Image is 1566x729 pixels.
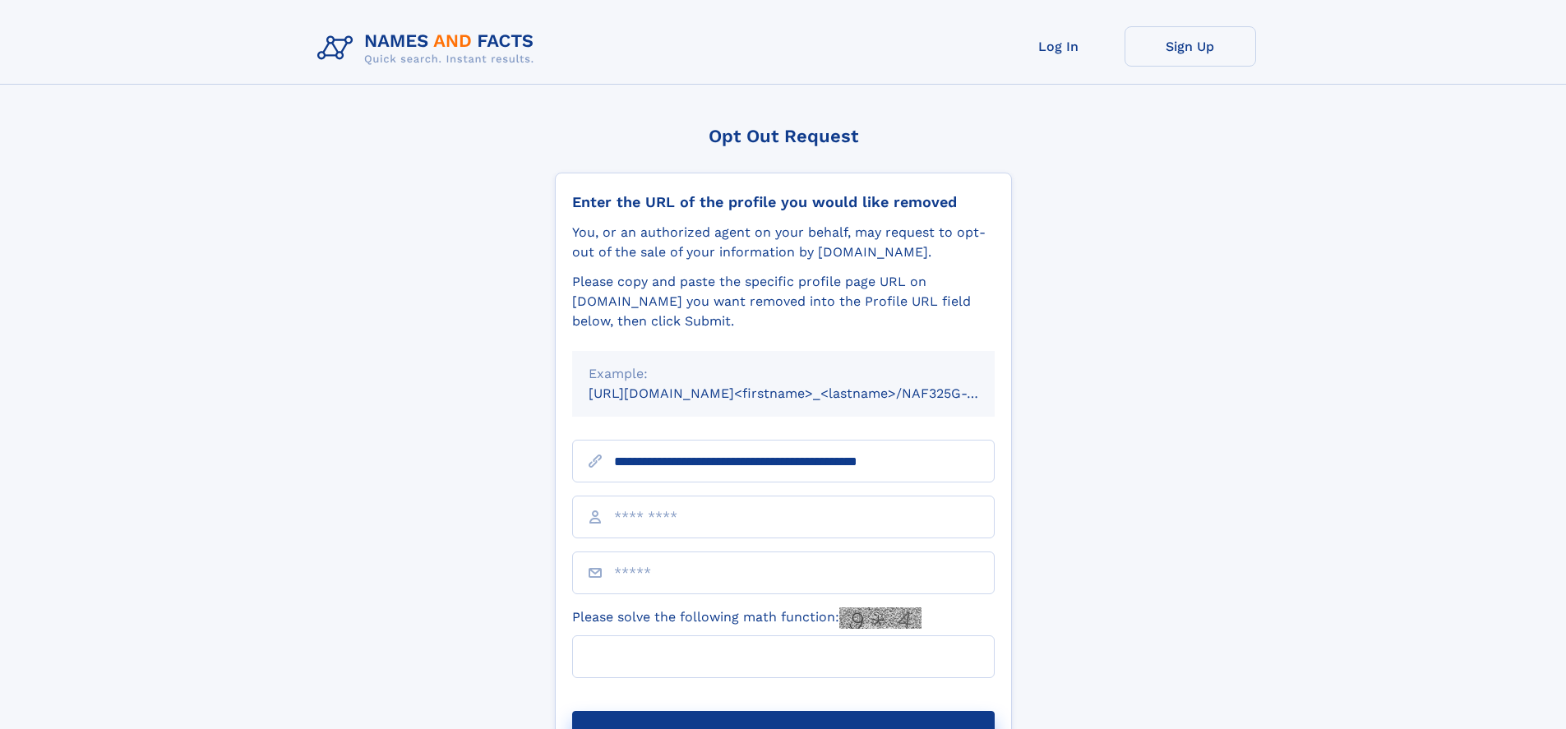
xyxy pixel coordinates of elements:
img: Logo Names and Facts [311,26,547,71]
a: Log In [993,26,1125,67]
label: Please solve the following math function: [572,607,922,629]
div: Please copy and paste the specific profile page URL on [DOMAIN_NAME] you want removed into the Pr... [572,272,995,331]
div: Opt Out Request [555,126,1012,146]
small: [URL][DOMAIN_NAME]<firstname>_<lastname>/NAF325G-xxxxxxxx [589,385,1026,401]
div: Example: [589,364,978,384]
div: Enter the URL of the profile you would like removed [572,193,995,211]
a: Sign Up [1125,26,1256,67]
div: You, or an authorized agent on your behalf, may request to opt-out of the sale of your informatio... [572,223,995,262]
